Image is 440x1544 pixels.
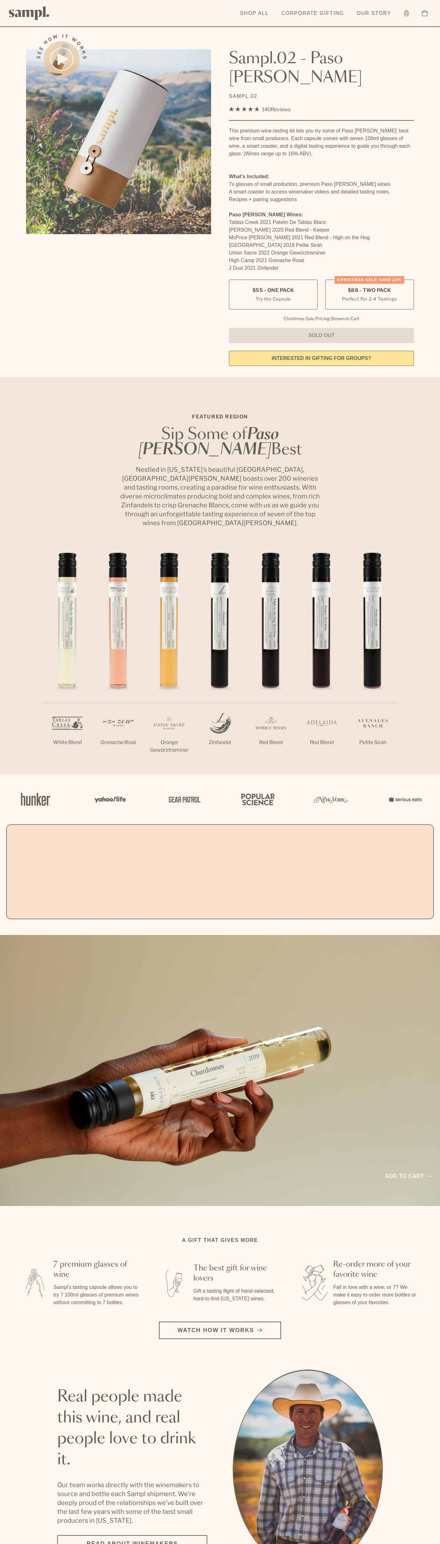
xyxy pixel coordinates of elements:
p: Nestled in [US_STATE]’s beautiful [GEOGRAPHIC_DATA], [GEOGRAPHIC_DATA][PERSON_NAME] boasts over 2... [118,465,322,527]
p: Gift a tasting flight of hand-selected, hard-to-find [US_STATE] wines. [193,1287,280,1303]
li: 7x glasses of small production, premium Paso [PERSON_NAME] wines [229,180,414,188]
li: Christmas Sale Pricing Shown In Cart [280,316,362,322]
li: 1 / 7 [42,548,93,767]
p: Orange Gewürztraminer [144,739,195,754]
li: 3 / 7 [144,548,195,774]
p: Zinfandel [195,739,245,746]
h2: Sip Some of Best [118,427,322,457]
span: J Dusi 2021 Zinfandel [229,265,278,271]
span: $55 - One Pack [252,287,294,294]
button: Watch how it works [159,1322,281,1339]
img: Artboard_3_0b291449-6e8c-4d07-b2c2-3f3601a19cd1_x450.png [312,786,350,813]
small: Try the Capsule [256,295,291,302]
span: Tablas Creek 2021 Patelin De Tablas Blanc [229,220,327,225]
span: High Camp 2021 Grenache Rosé [229,258,304,263]
li: 6 / 7 [296,548,347,767]
p: SAMPL.02 [229,92,414,100]
p: Red Blend [245,739,296,746]
strong: What’s Included: [229,174,269,179]
img: Artboard_7_5b34974b-f019-449e-91fb-745f8d0877ee_x450.png [385,786,423,813]
p: Featured Region [118,413,322,421]
p: Sampl's tasting capsule allows you to try 7 100ml glasses of premium wines without committing to ... [53,1283,140,1306]
p: Red Blend [296,739,347,746]
p: Grenache Rosé [93,739,144,746]
a: Our Story [354,6,395,20]
strong: Paso [PERSON_NAME] Wines: [229,212,303,217]
div: 140Reviews [229,105,291,114]
h2: A gift that gives more [182,1236,258,1244]
li: 2 / 7 [93,548,144,767]
div: This premium wine-tasting kit lets you try some of Paso [PERSON_NAME]' best wine from small produ... [229,127,414,158]
img: Artboard_1_c8cd28af-0030-4af1-819c-248e302c7f06_x450.png [17,786,55,813]
h3: The best gift for wine lovers [193,1263,280,1283]
span: McPrice [PERSON_NAME] 2021 Red Blend - High on the Hog [229,235,370,240]
div: CHRISTMAS SALE! Save 20% [335,276,404,284]
img: Artboard_6_04f9a106-072f-468a-bdd7-f11783b05722_x450.png [90,786,128,813]
p: Fall in love with a wine, or 7? We make it easy to order more bottles or glasses of your favorites. [333,1283,420,1306]
button: See how it works [44,41,79,77]
button: Sold Out [229,328,414,343]
h3: Re-order more of your favorite wine [333,1259,420,1280]
h1: Sampl.02 - Paso [PERSON_NAME] [229,49,414,87]
a: Shop All [237,6,272,20]
h3: 7 premium glasses of wine [53,1259,140,1280]
span: $88 - Two Pack [348,287,391,294]
li: 4 / 7 [195,548,245,767]
li: 7 / 7 [347,548,398,767]
a: Add to cart [385,1172,431,1181]
li: 5 / 7 [245,548,296,767]
span: [PERSON_NAME] 2020 Red Blend - Keeper [229,227,330,233]
p: Our team works directly with the winemakers to source and bottle each Sampl shipment. We’re deepl... [57,1480,207,1525]
li: Recipes + pairing suggestions [229,196,414,203]
a: Corporate Gifting [278,6,347,20]
span: Reviews [271,106,291,112]
img: Artboard_4_28b4d326-c26e-48f9-9c80-911f17d6414e_x450.png [238,786,276,813]
img: Sampl.02 - Paso Robles [26,49,211,234]
img: Sampl logo [9,6,50,20]
em: Paso [PERSON_NAME] [138,427,279,457]
p: Petite Sirah [347,739,398,746]
img: Artboard_5_7fdae55a-36fd-43f7-8bfd-f74a06a2878e_x450.png [164,786,202,813]
span: [GEOGRAPHIC_DATA] 2018 Petite Sirah [229,242,322,248]
h2: Real people made this wine, and real people love to drink it. [57,1386,207,1470]
small: Perfect For 2-4 Tastings [342,295,397,302]
span: 140 [262,106,271,112]
p: White Blend [42,739,93,746]
span: Union Sacre 2022 Orange Gewürztraminer [229,250,326,255]
li: A smart coaster to access winemaker videos and detailed tasting notes. [229,188,414,196]
a: interested in gifting for groups? [229,351,414,366]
